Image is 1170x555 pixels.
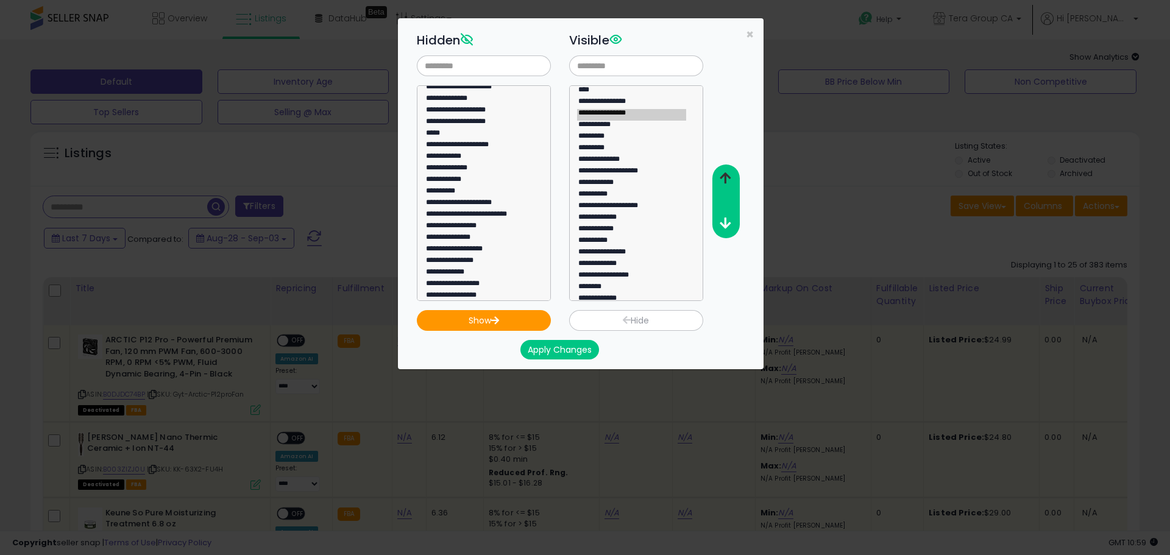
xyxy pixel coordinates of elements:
[746,26,754,43] span: ×
[569,31,703,49] h3: Visible
[520,340,599,359] button: Apply Changes
[417,310,551,331] button: Show
[569,310,703,331] button: Hide
[417,31,551,49] h3: Hidden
